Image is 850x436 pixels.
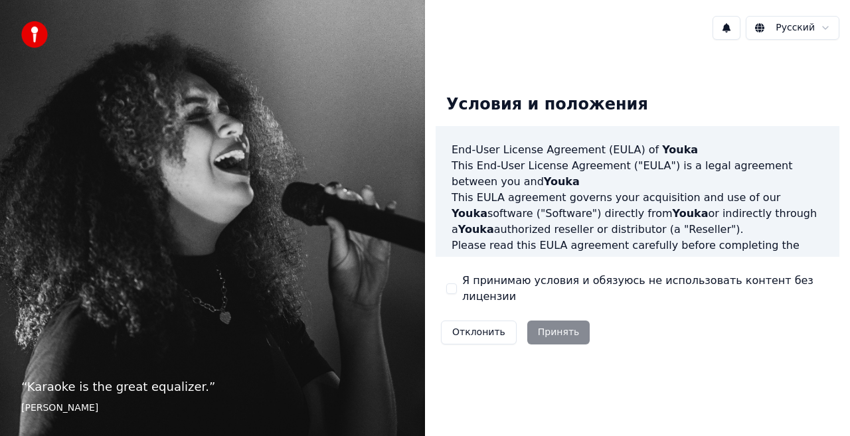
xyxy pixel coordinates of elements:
[458,223,494,236] span: Youka
[452,190,823,238] p: This EULA agreement governs your acquisition and use of our software ("Software") directly from o...
[452,207,487,220] span: Youka
[452,158,823,190] p: This End-User License Agreement ("EULA") is a legal agreement between you and
[436,84,659,126] div: Условия и положения
[21,401,404,415] footer: [PERSON_NAME]
[673,207,709,220] span: Youka
[452,238,823,301] p: Please read this EULA agreement carefully before completing the installation process and using th...
[544,175,580,188] span: Youka
[441,321,517,344] button: Отклонить
[462,273,829,305] label: Я принимаю условия и обязуюсь не использовать контент без лицензии
[452,142,823,158] h3: End-User License Agreement (EULA) of
[634,255,670,267] span: Youka
[662,143,698,156] span: Youka
[21,378,404,396] p: “ Karaoke is the great equalizer. ”
[21,21,48,48] img: youka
